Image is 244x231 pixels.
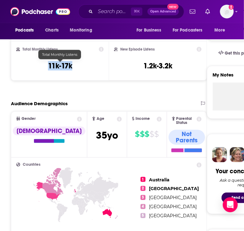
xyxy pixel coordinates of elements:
[223,197,238,212] div: Open Intercom Messenger
[149,186,199,192] span: [GEOGRAPHIC_DATA]
[13,127,85,135] div: [DEMOGRAPHIC_DATA]
[65,24,100,36] button: open menu
[169,130,205,145] div: Not Parents
[167,4,179,10] span: New
[97,117,104,121] span: Age
[169,24,212,36] button: open menu
[187,6,198,17] a: Show notifications dropdown
[145,129,149,139] span: $
[136,26,161,35] span: For Business
[22,117,36,121] span: Gender
[173,26,203,35] span: For Podcasters
[78,4,184,19] div: Search podcasts, credits, & more...
[41,24,62,36] a: Charts
[150,10,176,13] span: Open Advanced
[149,195,197,201] span: [GEOGRAPHIC_DATA]
[96,129,118,141] span: 35 yo
[95,7,131,17] input: Search podcasts, credits, & more...
[212,147,227,162] img: Sydney Profile
[220,5,234,18] span: Logged in as jacruz
[48,61,72,71] h3: 11k-17k
[215,26,225,35] span: More
[210,24,233,36] button: open menu
[220,5,234,18] img: User Profile
[141,177,146,182] span: 1
[155,129,159,139] span: $
[149,204,197,210] span: [GEOGRAPHIC_DATA]
[141,204,146,209] span: 4
[141,186,146,191] span: 2
[42,52,77,57] span: Total Monthly Listens
[203,6,213,17] a: Show notifications dropdown
[141,195,146,200] span: 3
[10,6,70,17] img: Podchaser - Follow, Share and Rate Podcasts
[23,163,41,167] span: Countries
[140,129,144,139] span: $
[132,24,169,36] button: open menu
[11,101,68,106] h2: Audience Demographics
[22,47,58,52] h2: Total Monthly Listens
[11,24,42,36] button: open menu
[220,5,234,18] button: Show profile menu
[45,26,59,35] span: Charts
[176,117,196,125] span: Parental Status
[135,129,139,139] span: $
[149,213,197,219] span: [GEOGRAPHIC_DATA]
[70,26,92,35] span: Monitoring
[143,61,172,71] h3: 1.2k-3.2k
[141,213,146,218] span: 5
[15,26,34,35] span: Podcasts
[149,177,170,183] span: Australia
[136,117,150,121] span: Income
[150,129,154,139] span: $
[147,8,179,15] button: Open AdvancedNew
[131,7,142,16] span: ⌘ K
[229,5,234,10] svg: Add a profile image
[120,47,155,52] h2: New Episode Listens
